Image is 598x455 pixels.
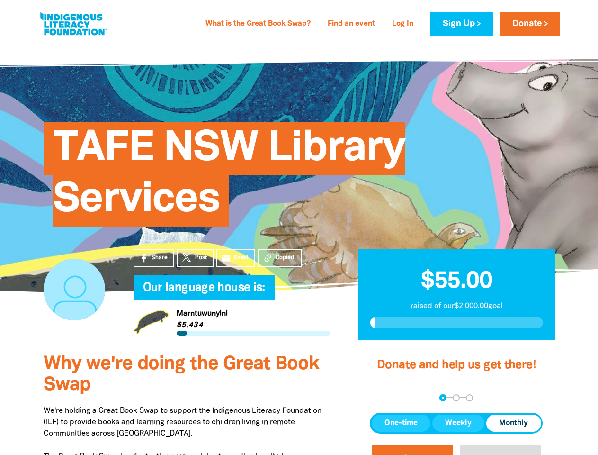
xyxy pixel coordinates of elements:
span: Monthly [499,418,528,429]
span: Copied! [276,254,295,262]
a: Post [177,249,214,267]
a: Find an event [322,17,381,32]
span: $55.00 [421,271,492,292]
button: Monthly [486,415,541,432]
button: Navigate to step 2 of 3 to enter your details [453,394,460,401]
h6: My Team [134,291,330,297]
button: One-time [372,415,430,432]
span: Our language house is: [143,282,265,300]
span: One-time [384,418,418,429]
div: Donation frequency [370,413,543,434]
span: Why we're doing the Great Book Swap [44,355,319,394]
span: Share [152,254,168,262]
button: Navigate to step 3 of 3 to enter your payment details [466,394,473,401]
a: Donate [500,12,560,36]
button: Copied! [258,249,302,267]
a: What is the Great Book Swap? [200,17,316,32]
span: Email [234,254,248,262]
p: raised of our $2,000.00 goal [370,300,543,312]
button: Navigate to step 1 of 3 to enter your donation amount [439,394,446,401]
button: Weekly [432,415,484,432]
a: Log In [386,17,419,32]
span: Donate and help us get there! [377,360,536,371]
span: Post [195,254,207,262]
a: Share [134,249,174,267]
span: TAFE NSW Library Services [53,129,405,227]
a: emailEmail [216,249,255,267]
i: email [221,253,231,263]
span: Weekly [445,418,472,429]
a: Sign Up [430,12,492,36]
